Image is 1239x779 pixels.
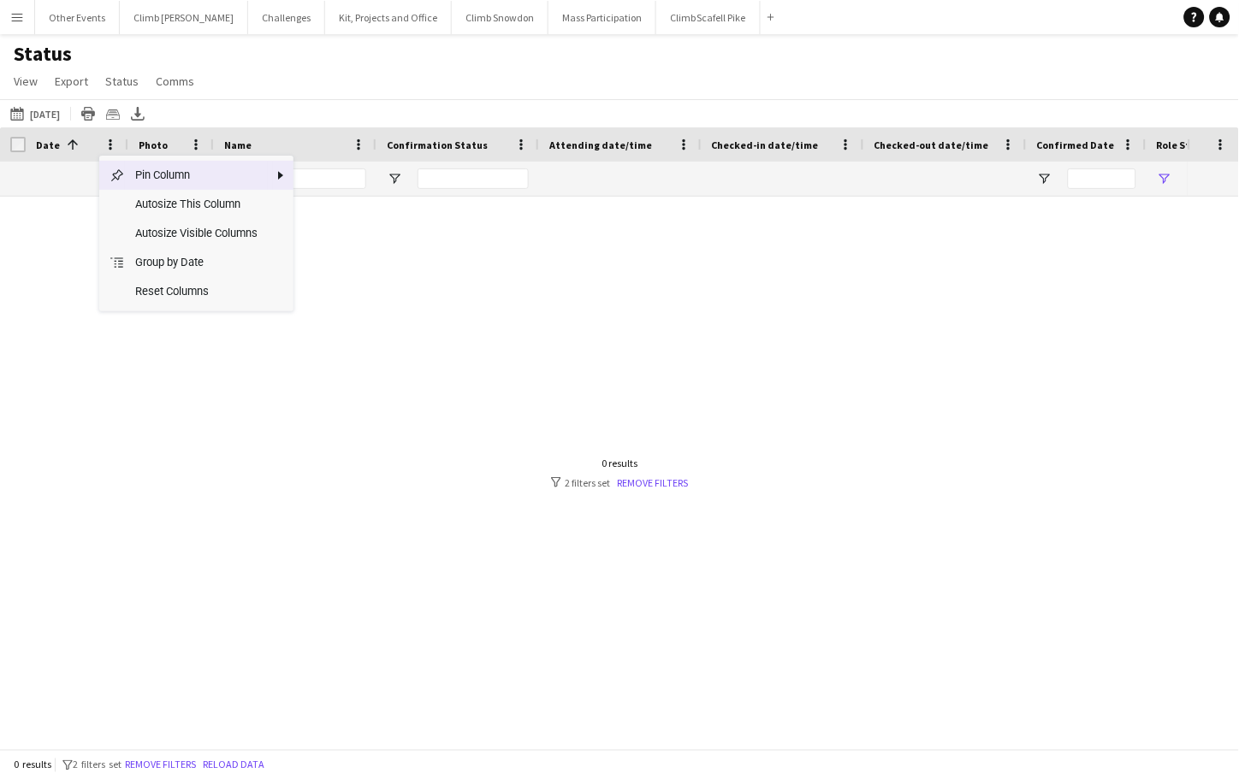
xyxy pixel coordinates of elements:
[149,70,201,92] a: Comms
[122,756,199,775] button: Remove filters
[387,171,402,186] button: Open Filter Menu
[325,1,452,34] button: Kit, Projects and Office
[617,476,688,489] a: Remove filters
[14,74,38,89] span: View
[1037,139,1115,151] span: Confirmed Date
[99,156,293,311] div: Column Menu
[1068,168,1136,189] input: Confirmed Date Filter Input
[452,1,548,34] button: Climb Snowdon
[248,1,325,34] button: Challenges
[125,190,268,219] span: Autosize This Column
[874,139,989,151] span: Checked-out date/time
[551,457,688,469] div: 0 results
[125,277,268,306] span: Reset Columns
[548,1,656,34] button: Mass Participation
[36,139,60,151] span: Date
[48,70,95,92] a: Export
[125,219,268,248] span: Autosize Visible Columns
[712,139,819,151] span: Checked-in date/time
[418,168,529,189] input: Confirmation Status Filter Input
[73,758,122,771] span: 2 filters set
[549,139,652,151] span: Attending date/time
[10,138,26,153] input: Column with Header Selection
[120,1,248,34] button: Climb [PERSON_NAME]
[199,756,268,775] button: Reload data
[139,139,168,151] span: Photo
[98,70,145,92] a: Status
[127,103,148,124] app-action-btn: Export XLSX
[55,74,88,89] span: Export
[103,103,123,124] app-action-btn: Crew files as ZIP
[105,74,139,89] span: Status
[1157,139,1213,151] span: Role Status
[387,139,488,151] span: Confirmation Status
[551,476,688,489] div: 2 filters set
[1157,171,1172,186] button: Open Filter Menu
[78,103,98,124] app-action-btn: Print
[656,1,761,34] button: Climb Scafell Pike
[255,168,366,189] input: Name Filter Input
[125,161,268,190] span: Pin Column
[224,139,252,151] span: Name
[125,248,268,277] span: Group by Date
[1037,171,1052,186] button: Open Filter Menu
[7,103,63,124] button: [DATE]
[35,1,120,34] button: Other Events
[156,74,194,89] span: Comms
[7,70,44,92] a: View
